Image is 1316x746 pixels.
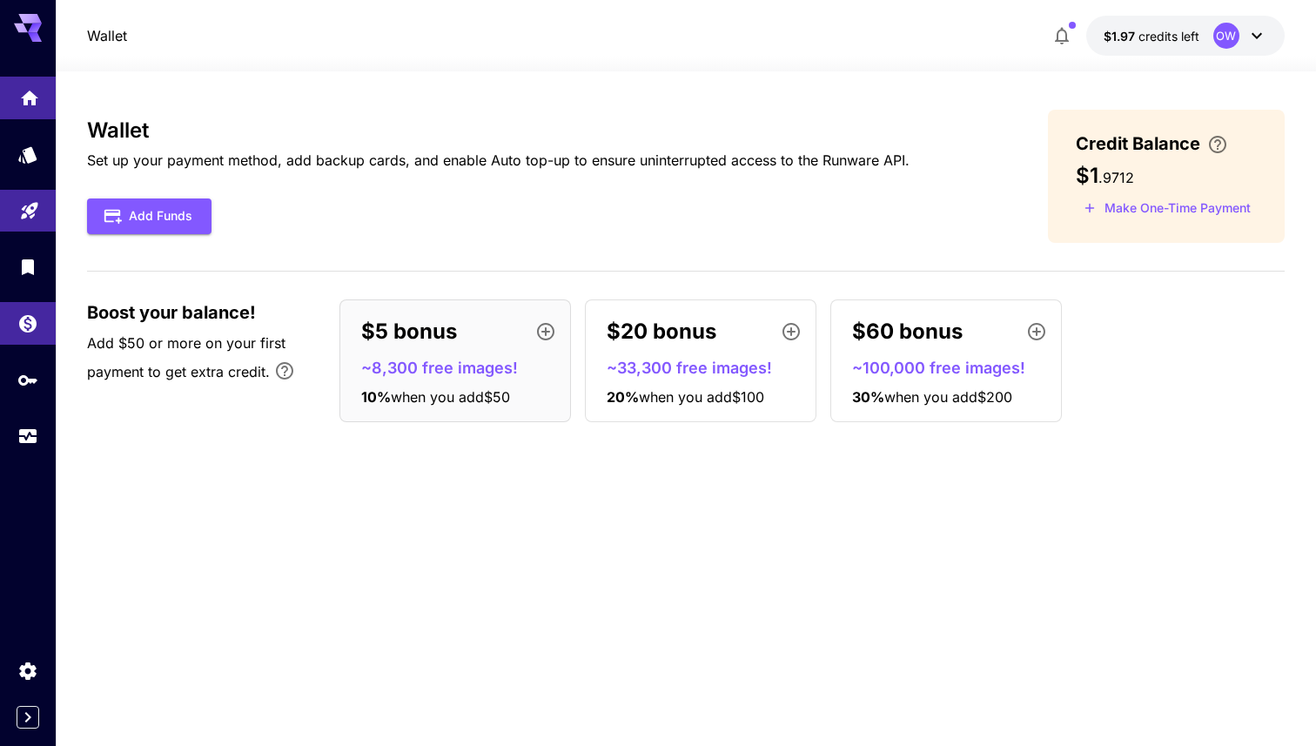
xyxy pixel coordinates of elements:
[1138,29,1199,44] span: credits left
[852,316,963,347] p: $60 bonus
[1200,134,1235,155] button: Enter your card details and choose an Auto top-up amount to avoid service interruptions. We'll au...
[1076,163,1098,188] span: $1
[17,706,39,729] button: Expand sidebar
[607,316,716,347] p: $20 bonus
[17,369,38,391] div: API Keys
[87,198,211,234] button: Add Funds
[17,426,38,447] div: Usage
[267,353,302,388] button: Bonus applies only to your first payment, up to 30% on the first $1,000.
[1076,131,1200,157] span: Credit Balance
[87,25,127,46] a: Wallet
[17,307,38,329] div: Wallet
[17,660,38,682] div: Settings
[361,388,391,406] span: 10 %
[17,144,38,165] div: Models
[639,388,764,406] span: when you add $100
[852,356,1054,380] p: ~100,000 free images!
[607,388,639,406] span: 20 %
[1213,23,1239,49] div: OW
[1104,29,1138,44] span: $1.97
[87,334,285,380] span: Add $50 or more on your first payment to get extra credit.
[1104,27,1199,45] div: $1.9712
[1076,195,1259,222] button: Make a one-time, non-recurring payment
[19,82,40,104] div: Home
[852,388,884,406] span: 30 %
[87,25,127,46] nav: breadcrumb
[884,388,1012,406] span: when you add $200
[19,194,40,216] div: Playground
[361,316,457,347] p: $5 bonus
[391,388,510,406] span: when you add $50
[1098,169,1134,186] span: . 9712
[87,299,256,326] span: Boost your balance!
[607,356,809,380] p: ~33,300 free images!
[87,150,910,171] p: Set up your payment method, add backup cards, and enable Auto top-up to ensure uninterrupted acce...
[17,256,38,278] div: Library
[361,356,563,380] p: ~8,300 free images!
[1086,16,1285,56] button: $1.9712OW
[87,118,910,143] h3: Wallet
